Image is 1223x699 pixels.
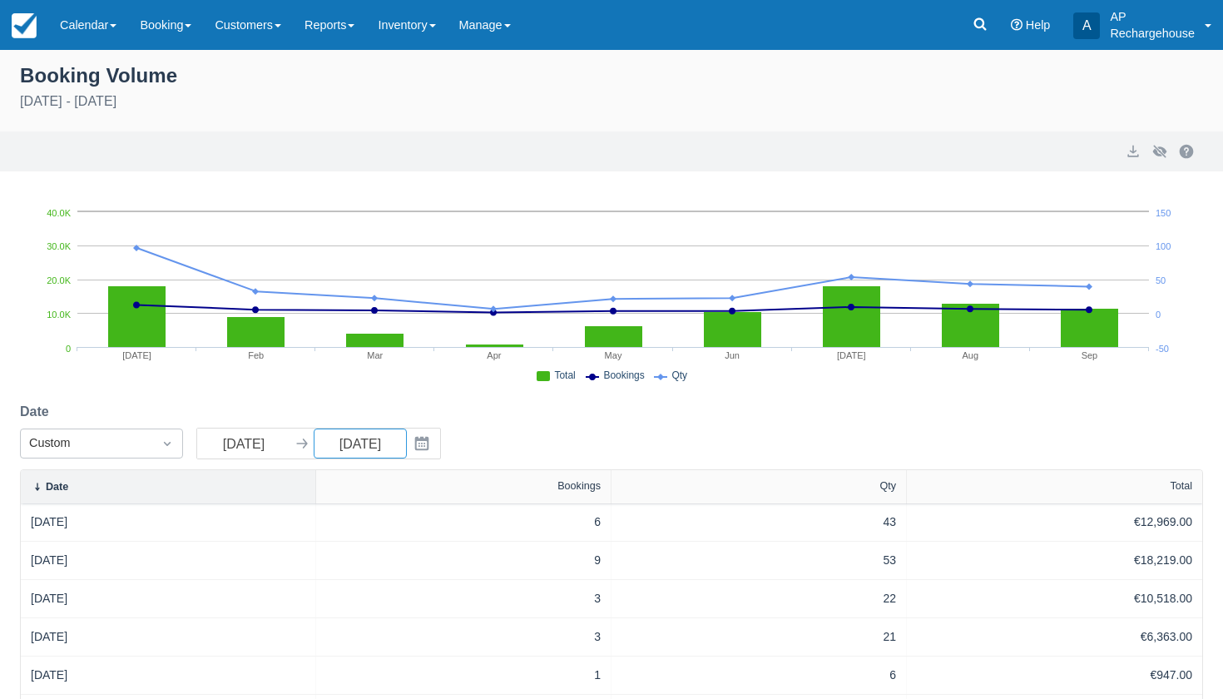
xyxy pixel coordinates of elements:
[31,552,305,569] div: [DATE]
[963,350,979,360] tspan: Aug
[917,513,1192,531] div: €12,969.00
[31,590,305,607] div: [DATE]
[621,628,896,646] div: 21
[407,429,440,459] button: Interact with the calendar and add the check-in date for your trip.
[621,513,896,531] div: 43
[326,590,601,607] div: 3
[1011,19,1022,31] i: Help
[621,590,896,607] div: 22
[837,350,866,360] tspan: [DATE]
[917,552,1192,569] div: €18,219.00
[1082,350,1098,360] tspan: Sep
[671,369,687,381] span: Qty
[554,369,575,381] span: Total
[12,13,37,38] img: checkfront-main-nav-mini-logo.png
[47,208,72,218] tspan: 40.0K
[1156,275,1166,285] tspan: 50
[917,667,1192,684] div: €947.00
[47,242,72,252] tspan: 30.0K
[123,350,152,360] tspan: [DATE]
[249,350,265,360] tspan: Feb
[1156,208,1171,218] tspan: 150
[47,310,72,320] tspan: 10.0K
[1123,141,1143,161] button: export
[725,350,740,360] tspan: Jun
[557,480,601,492] div: Bookings
[31,667,305,684] div: [DATE]
[1110,8,1195,25] p: AP
[326,513,601,531] div: 6
[605,350,622,360] tspan: May
[29,434,144,453] div: Custom
[31,628,305,646] div: [DATE]
[917,628,1192,646] div: €6,363.00
[1156,242,1171,252] tspan: 100
[1156,310,1161,320] tspan: 0
[31,513,305,531] div: [DATE]
[488,350,502,360] tspan: Apr
[1110,25,1195,42] p: Rechargehouse
[326,628,601,646] div: 3
[1156,344,1169,354] tspan: -50
[20,60,1203,88] div: Booking Volume
[1073,12,1100,39] div: A
[20,402,56,422] label: Date
[47,275,72,285] tspan: 20.0K
[621,667,896,684] div: 6
[621,552,896,569] div: 53
[1026,18,1051,32] span: Help
[20,92,1203,112] div: [DATE] - [DATE]
[66,344,71,354] tspan: 0
[46,481,68,493] div: Date
[368,350,384,360] tspan: Mar
[879,480,896,492] div: Qty
[314,429,407,459] input: End Date
[603,369,644,381] span: Bookings
[197,429,290,459] input: Start Date
[159,435,176,452] span: Dropdown icon
[326,667,601,684] div: 1
[917,590,1192,607] div: €10,518.00
[1170,480,1192,492] div: Total
[326,552,601,569] div: 9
